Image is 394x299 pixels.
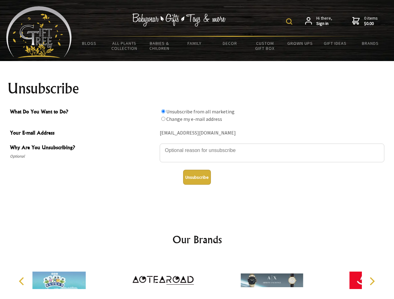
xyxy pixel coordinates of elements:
[72,37,107,50] a: BLOGS
[142,37,177,55] a: Babies & Children
[132,13,226,26] img: Babywear - Gifts - Toys & more
[282,37,318,50] a: Grown Ups
[352,16,378,26] a: 0 items$0.00
[183,170,211,185] button: Unsubscribe
[247,37,283,55] a: Custom Gift Box
[365,274,379,288] button: Next
[16,274,29,288] button: Previous
[364,15,378,26] span: 0 items
[353,37,388,50] a: Brands
[6,6,72,58] img: Babyware - Gifts - Toys and more...
[318,37,353,50] a: Gift Ideas
[10,153,157,160] span: Optional
[10,129,157,138] span: Your E-mail Address
[10,108,157,117] span: What Do You Want to Do?
[7,81,387,96] h1: Unsubscribe
[10,144,157,153] span: Why Are You Unsubscribing?
[316,21,332,26] strong: Sign in
[286,18,292,25] img: product search
[166,116,222,122] label: Change my e-mail address
[107,37,142,55] a: All Plants Collection
[364,21,378,26] strong: $0.00
[166,108,235,115] label: Unsubscribe from all marketing
[316,16,332,26] span: Hi there,
[305,16,332,26] a: Hi there,Sign in
[160,144,384,162] textarea: Why Are You Unsubscribing?
[212,37,247,50] a: Decor
[160,128,384,138] div: [EMAIL_ADDRESS][DOMAIN_NAME]
[177,37,212,50] a: Family
[161,109,165,113] input: What Do You Want to Do?
[12,232,382,247] h2: Our Brands
[161,117,165,121] input: What Do You Want to Do?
